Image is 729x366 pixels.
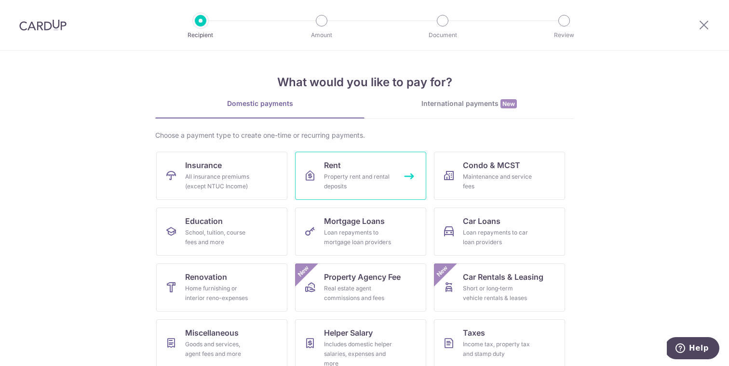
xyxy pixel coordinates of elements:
[185,327,239,339] span: Miscellaneous
[463,159,520,171] span: Condo & MCST
[463,215,500,227] span: Car Loans
[434,263,450,279] span: New
[185,172,255,191] div: All insurance premiums (except NTUC Income)
[185,271,227,283] span: Renovation
[185,159,222,171] span: Insurance
[324,271,401,283] span: Property Agency Fee
[434,263,565,312] a: Car Rentals & LeasingShort or long‑term vehicle rentals & leasesNew
[463,228,532,247] div: Loan repayments to car loan providers
[667,337,719,361] iframe: Opens a widget where you can find more information
[156,152,287,200] a: InsuranceAll insurance premiums (except NTUC Income)
[296,263,311,279] span: New
[155,74,574,91] h4: What would you like to pay for?
[185,228,255,247] div: School, tuition, course fees and more
[286,30,357,40] p: Amount
[156,263,287,312] a: RenovationHome furnishing or interior reno-expenses
[463,340,532,359] div: Income tax, property tax and stamp duty
[364,99,574,109] div: International payments
[463,327,485,339] span: Taxes
[19,19,67,31] img: CardUp
[500,99,517,108] span: New
[324,215,385,227] span: Mortgage Loans
[295,152,426,200] a: RentProperty rent and rental deposits
[434,208,565,256] a: Car LoansLoan repayments to car loan providers
[324,327,373,339] span: Helper Salary
[407,30,478,40] p: Document
[463,271,543,283] span: Car Rentals & Leasing
[165,30,236,40] p: Recipient
[185,284,255,303] div: Home furnishing or interior reno-expenses
[434,152,565,200] a: Condo & MCSTMaintenance and service fees
[324,172,393,191] div: Property rent and rental deposits
[295,208,426,256] a: Mortgage LoansLoan repayments to mortgage loan providers
[185,215,223,227] span: Education
[528,30,600,40] p: Review
[324,228,393,247] div: Loan repayments to mortgage loan providers
[324,159,341,171] span: Rent
[463,172,532,191] div: Maintenance and service fees
[185,340,255,359] div: Goods and services, agent fees and more
[324,284,393,303] div: Real estate agent commissions and fees
[463,284,532,303] div: Short or long‑term vehicle rentals & leases
[155,131,574,140] div: Choose a payment type to create one-time or recurring payments.
[295,263,426,312] a: Property Agency FeeReal estate agent commissions and feesNew
[156,208,287,256] a: EducationSchool, tuition, course fees and more
[155,99,364,108] div: Domestic payments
